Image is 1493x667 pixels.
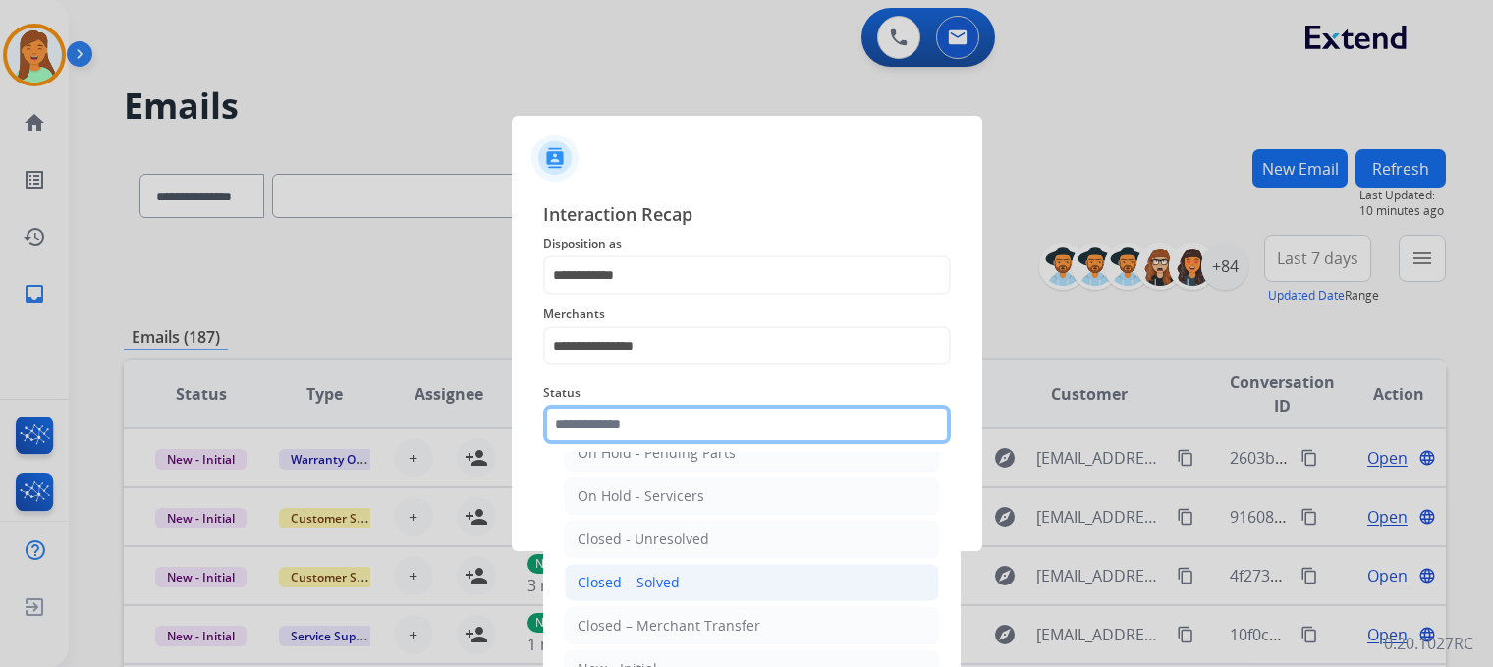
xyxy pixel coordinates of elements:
[543,200,951,232] span: Interaction Recap
[543,381,951,405] span: Status
[1384,632,1473,655] p: 0.20.1027RC
[578,616,760,636] div: Closed – Merchant Transfer
[578,486,704,506] div: On Hold - Servicers
[578,573,680,592] div: Closed – Solved
[578,529,709,549] div: Closed - Unresolved
[578,443,736,463] div: On Hold - Pending Parts
[543,232,951,255] span: Disposition as
[531,135,579,182] img: contactIcon
[543,303,951,326] span: Merchants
